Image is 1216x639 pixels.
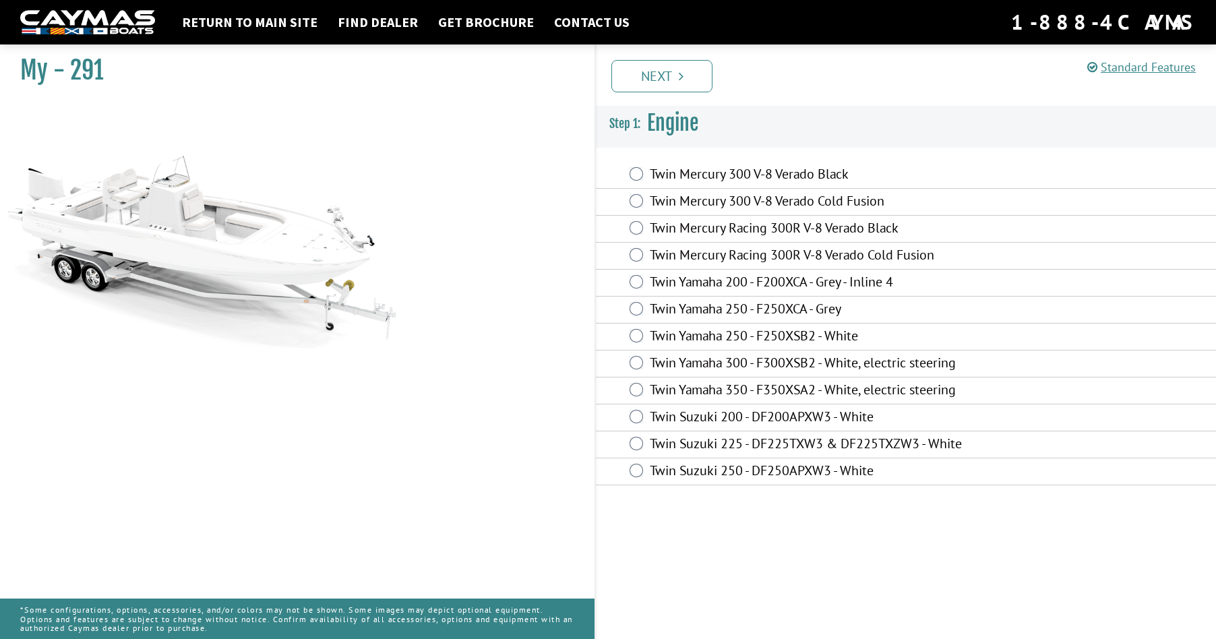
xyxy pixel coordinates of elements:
label: Twin Mercury Racing 300R V-8 Verado Cold Fusion [650,247,990,266]
label: Twin Suzuki 250 - DF250APXW3 - White [650,462,990,482]
a: Standard Features [1087,59,1196,75]
a: Get Brochure [431,13,541,31]
img: white-logo-c9c8dbefe5ff5ceceb0f0178aa75bf4bb51f6bca0971e226c86eb53dfe498488.png [20,10,155,35]
label: Twin Suzuki 200 - DF200APXW3 - White [650,408,990,428]
label: Twin Suzuki 225 - DF225TXW3 & DF225TXZW3 - White [650,435,990,455]
label: Twin Mercury 300 V-8 Verado Black [650,166,990,185]
a: Return to main site [175,13,324,31]
label: Twin Yamaha 300 - F300XSB2 - White, electric steering [650,355,990,374]
h1: My - 291 [20,55,561,86]
a: Contact Us [547,13,636,31]
ul: Pagination [608,58,1216,92]
h3: Engine [596,98,1216,148]
label: Twin Mercury 300 V-8 Verado Cold Fusion [650,193,990,212]
p: *Some configurations, options, accessories, and/or colors may not be shown. Some images may depic... [20,599,574,639]
label: Twin Mercury Racing 300R V-8 Verado Black [650,220,990,239]
a: Next [611,60,712,92]
label: Twin Yamaha 250 - F250XCA - Grey [650,301,990,320]
label: Twin Yamaha 200 - F200XCA - Grey - Inline 4 [650,274,990,293]
div: 1-888-4CAYMAS [1011,7,1196,37]
label: Twin Yamaha 350 - F350XSA2 - White, electric steering [650,382,990,401]
label: Twin Yamaha 250 - F250XSB2 - White [650,328,990,347]
a: Find Dealer [331,13,425,31]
